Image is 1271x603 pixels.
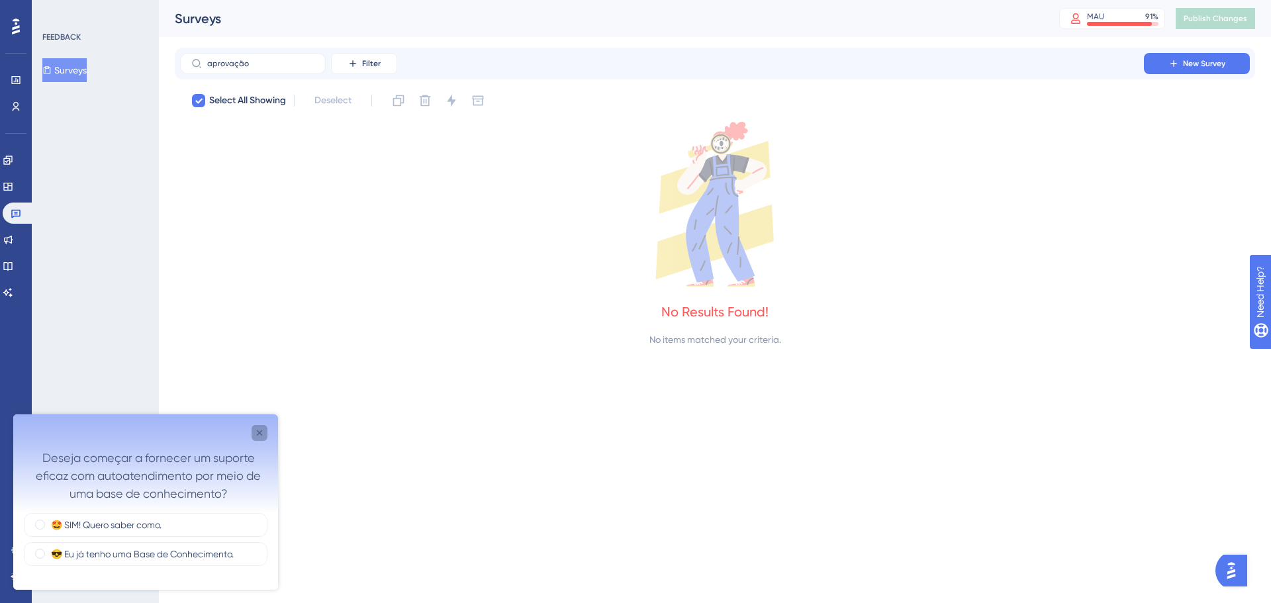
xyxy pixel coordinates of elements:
[1087,11,1104,22] div: MAU
[31,3,83,19] span: Need Help?
[42,58,87,82] button: Surveys
[1145,11,1158,22] div: 91 %
[303,89,363,113] button: Deselect
[1176,8,1255,29] button: Publish Changes
[649,332,781,348] div: No items matched your criteria.
[13,414,278,590] iframe: UserGuiding Survey
[1144,53,1250,74] button: New Survey
[42,32,81,42] div: FEEDBACK
[362,58,381,69] span: Filter
[1183,58,1225,69] span: New Survey
[207,59,314,68] input: Search
[331,53,397,74] button: Filter
[661,302,769,321] div: No Results Found!
[1184,13,1247,24] span: Publish Changes
[314,93,352,109] span: Deselect
[209,93,286,109] span: Select All Showing
[175,9,1026,28] div: Surveys
[1215,551,1255,590] iframe: UserGuiding AI Assistant Launcher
